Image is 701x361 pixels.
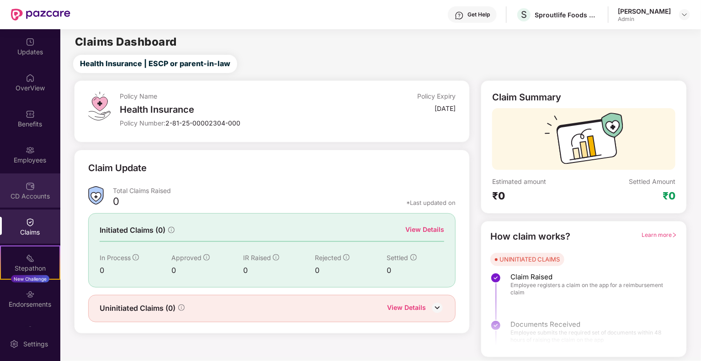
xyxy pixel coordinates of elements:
[26,146,35,155] img: svg+xml;base64,PHN2ZyBpZD0iRW1wbG95ZWVzIiB4bWxucz0iaHR0cDovL3d3dy53My5vcmcvMjAwMC9zdmciIHdpZHRoPS...
[406,199,456,207] div: *Last updated on
[618,16,671,23] div: Admin
[10,340,19,349] img: svg+xml;base64,PHN2ZyBpZD0iU2V0dGluZy0yMHgyMCIgeG1sbnM9Imh0dHA6Ly93d3cudzMub3JnLzIwMDAvc3ZnIiB3aW...
[387,265,445,276] div: 0
[387,254,409,262] span: Settled
[467,11,490,18] div: Get Help
[120,119,344,127] div: Policy Number:
[171,254,202,262] span: Approved
[203,254,210,261] span: info-circle
[26,254,35,263] img: svg+xml;base64,PHN2ZyB4bWxucz0iaHR0cDovL3d3dy53My5vcmcvMjAwMC9zdmciIHdpZHRoPSIyMSIgaGVpZ2h0PSIyMC...
[73,55,237,73] button: Health Insurance | ESCP or parent-in-law
[663,189,675,202] div: ₹0
[178,304,185,311] span: info-circle
[618,7,671,16] div: [PERSON_NAME]
[100,303,175,314] span: Uninitiated Claims (0)
[492,92,561,103] div: Claim Summary
[1,264,59,273] div: Stepathon
[273,254,279,261] span: info-circle
[168,227,175,233] span: info-circle
[26,326,35,335] img: svg+xml;base64,PHN2ZyBpZD0iTXlfT3JkZXJzIiBkYXRhLW5hbWU9Ik15IE9yZGVycyIgeG1sbnM9Imh0dHA6Ly93d3cudz...
[490,230,570,244] div: How claim works?
[672,232,677,238] span: right
[510,272,668,282] span: Claim Raised
[642,231,677,238] span: Learn more
[133,254,139,261] span: info-circle
[120,92,344,100] div: Policy Name
[510,282,668,296] span: Employee registers a claim on the app for a reimbursement claim
[11,275,49,283] div: New Challenge
[88,161,147,175] div: Claim Update
[243,265,315,276] div: 0
[243,254,271,262] span: IR Raised
[315,265,387,276] div: 0
[26,37,35,47] img: svg+xml;base64,PHN2ZyBpZD0iVXBkYXRlZCIgeG1sbnM9Imh0dHA6Ly93d3cudzMub3JnLzIwMDAvc3ZnIiB3aWR0aD0iMj...
[435,104,456,113] div: [DATE]
[26,73,35,83] img: svg+xml;base64,PHN2ZyBpZD0iSG9tZSIgeG1sbnM9Imh0dHA6Ly93d3cudzMub3JnLzIwMDAvc3ZnIiB3aWR0aD0iMjAiIG...
[26,290,35,299] img: svg+xml;base64,PHN2ZyBpZD0iRW5kb3JzZW1lbnRzIiB4bWxucz0iaHR0cDovL3d3dy53My5vcmcvMjAwMC9zdmciIHdpZH...
[88,186,104,205] img: ClaimsSummaryIcon
[21,340,51,349] div: Settings
[26,218,35,227] img: svg+xml;base64,PHN2ZyBpZD0iQ2xhaW0iIHhtbG5zPSJodHRwOi8vd3d3LnczLm9yZy8yMDAwL3N2ZyIgd2lkdGg9IjIwIi...
[100,225,165,236] span: Initiated Claims (0)
[88,92,111,120] img: svg+xml;base64,PHN2ZyB4bWxucz0iaHR0cDovL3d3dy53My5vcmcvMjAwMC9zdmciIHdpZHRoPSI0OS4zMiIgaGVpZ2h0PS...
[492,189,584,202] div: ₹0
[171,265,243,276] div: 0
[120,104,344,115] div: Health Insurance
[430,301,444,314] img: DownIcon
[490,272,501,283] img: svg+xml;base64,PHN2ZyBpZD0iU3RlcC1Eb25lLTMyeDMyIiB4bWxucz0iaHR0cDovL3d3dy53My5vcmcvMjAwMC9zdmciIH...
[492,177,584,186] div: Estimated amount
[417,92,456,100] div: Policy Expiry
[100,254,131,262] span: In Process
[113,186,456,195] div: Total Claims Raised
[387,303,426,314] div: View Details
[629,177,675,186] div: Settled Amount
[11,9,70,21] img: New Pazcare Logo
[681,11,688,18] img: svg+xml;base64,PHN2ZyBpZD0iRHJvcGRvd24tMzJ4MzIiIHhtbG5zPSJodHRwOi8vd3d3LnczLm9yZy8yMDAwL3N2ZyIgd2...
[499,255,560,264] div: UNINITIATED CLAIMS
[100,265,171,276] div: 0
[535,10,599,19] div: Sproutlife Foods Private Limited
[410,254,417,261] span: info-circle
[26,110,35,119] img: svg+xml;base64,PHN2ZyBpZD0iQmVuZWZpdHMiIHhtbG5zPSJodHRwOi8vd3d3LnczLm9yZy8yMDAwL3N2ZyIgd2lkdGg9Ij...
[26,182,35,191] img: svg+xml;base64,PHN2ZyBpZD0iQ0RfQWNjb3VudHMiIGRhdGEtbmFtZT0iQ0QgQWNjb3VudHMiIHhtbG5zPSJodHRwOi8vd3...
[315,254,341,262] span: Rejected
[455,11,464,20] img: svg+xml;base64,PHN2ZyBpZD0iSGVscC0zMngzMiIgeG1sbnM9Imh0dHA6Ly93d3cudzMub3JnLzIwMDAvc3ZnIiB3aWR0aD...
[75,37,177,47] h2: Claims Dashboard
[343,254,350,261] span: info-circle
[80,58,230,69] span: Health Insurance | ESCP or parent-in-law
[405,225,444,235] div: View Details
[165,119,240,127] span: 2-81-25-00002304-000
[113,195,119,210] div: 0
[521,9,527,20] span: S
[545,113,623,170] img: svg+xml;base64,PHN2ZyB3aWR0aD0iMTcyIiBoZWlnaHQ9IjExMyIgdmlld0JveD0iMCAwIDE3MiAxMTMiIGZpbGw9Im5vbm...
